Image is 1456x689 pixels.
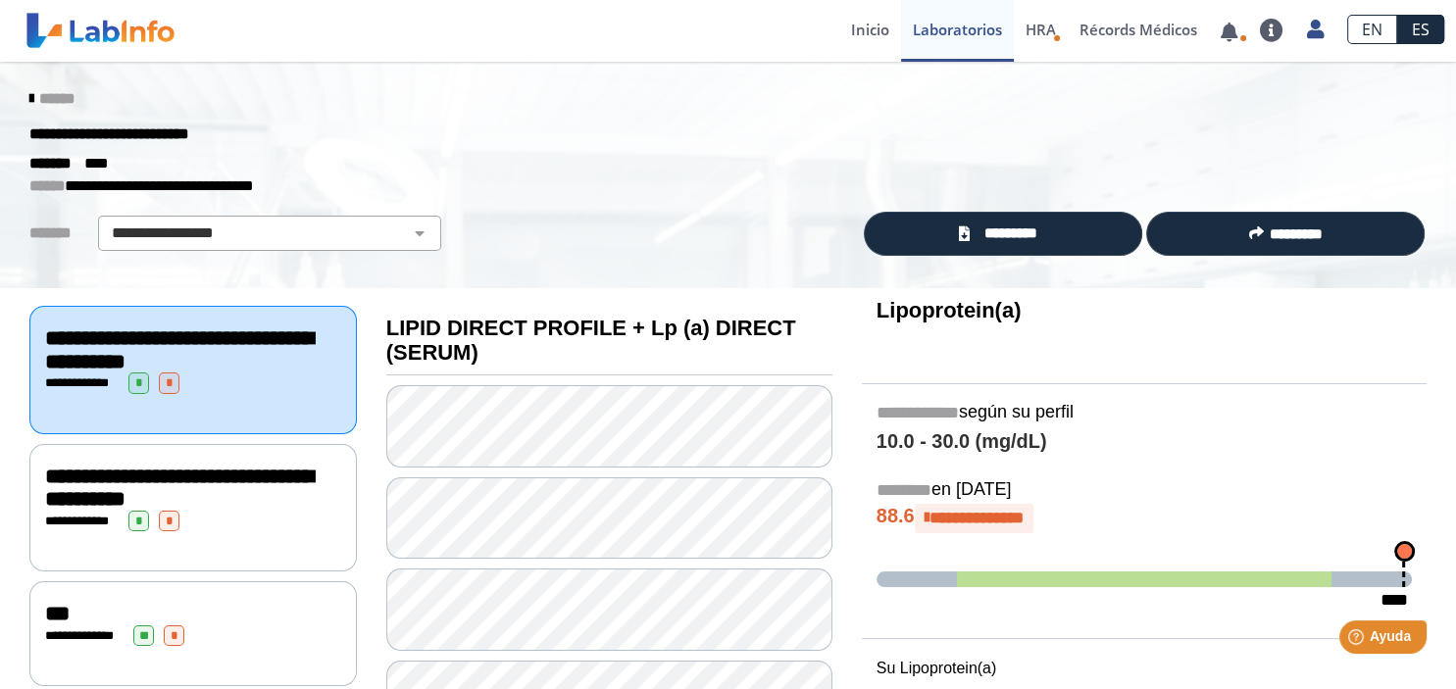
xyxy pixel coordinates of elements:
p: Su Lipoprotein(a) [877,657,1412,680]
span: HRA [1026,20,1056,39]
h5: en [DATE] [877,479,1412,502]
iframe: Help widget launcher [1281,613,1434,667]
h4: 10.0 - 30.0 (mg/dL) [877,430,1412,454]
a: ES [1397,15,1444,44]
h4: 88.6 [877,504,1412,533]
b: Lipoprotein(a) [877,298,1022,322]
a: EN [1347,15,1397,44]
h5: según su perfil [877,402,1412,424]
b: LIPID DIRECT PROFILE + Lp (a) DIRECT (SERUM) [386,316,796,365]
